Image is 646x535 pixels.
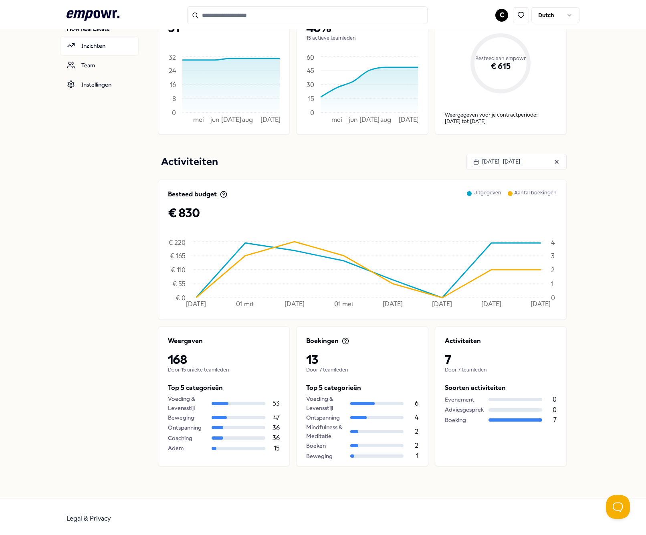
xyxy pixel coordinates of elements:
[445,395,484,404] div: Evenement
[445,352,557,367] p: 7
[210,116,219,123] tspan: jun
[170,252,186,259] tspan: € 165
[445,112,557,118] p: Weergegeven voor je contractperiode:
[168,444,207,452] div: Adem
[334,300,353,308] tspan: 01 mei
[551,294,555,301] tspan: 0
[415,426,418,437] p: 2
[168,352,280,367] p: 168
[273,423,280,433] p: 36
[236,300,254,308] tspan: 01 mrt
[551,239,555,246] tspan: 4
[551,280,553,287] tspan: 1
[551,266,555,273] tspan: 2
[551,252,555,259] tspan: 3
[161,154,218,170] p: Activiteiten
[307,81,314,88] tspan: 30
[186,300,206,308] tspan: [DATE]
[285,300,305,308] tspan: [DATE]
[399,116,419,123] tspan: [DATE]
[306,383,418,393] p: Top 5 categorieën
[168,367,280,373] p: Door 15 unieke teamleden
[383,300,403,308] tspan: [DATE]
[445,118,557,125] div: [DATE] tot [DATE]
[171,266,186,273] tspan: € 110
[306,394,345,412] div: Voeding & Levensstijl
[168,413,207,422] div: Beweging
[348,116,357,123] tspan: jun
[359,116,380,123] tspan: [DATE]
[242,116,253,123] tspan: aug
[445,405,484,414] div: Adviesgesprek
[380,116,391,123] tspan: aug
[168,423,207,432] div: Ontspanning
[331,116,342,123] tspan: mei
[168,394,207,412] div: Voeding & Levensstijl
[306,452,345,460] div: Beweging
[445,383,557,393] p: Soorten activiteiten
[306,352,418,367] p: 13
[169,54,176,61] tspan: 32
[67,515,111,522] a: Legal & Privacy
[168,336,203,346] p: Weergaven
[415,398,418,409] p: 6
[170,81,176,88] tspan: 16
[187,6,428,24] input: Search for products, categories or subcategories
[514,190,557,206] p: Aantal boekingen
[168,434,207,442] div: Coaching
[306,413,345,422] div: Ontspanning
[306,423,345,441] div: Mindfulness & Meditatie
[415,412,418,423] p: 4
[172,95,176,102] tspan: 8
[169,67,176,74] tspan: 24
[553,415,557,425] p: 7
[168,190,217,199] p: Besteed budget
[481,300,501,308] tspan: [DATE]
[260,116,281,123] tspan: [DATE]
[306,35,418,41] p: 15 actieve teamleden
[473,157,520,166] div: [DATE] - [DATE]
[495,9,508,22] button: C
[60,75,139,94] a: Instellingen
[172,109,176,116] tspan: 0
[310,109,314,116] tspan: 0
[432,300,452,308] tspan: [DATE]
[168,383,280,393] p: Top 5 categorieën
[553,405,557,415] p: 0
[415,440,418,451] p: 2
[445,336,481,346] p: Activiteiten
[172,280,186,287] tspan: € 55
[60,36,139,55] a: Inzichten
[273,412,280,423] p: 47
[606,495,630,519] iframe: Help Scout Beacon - Open
[553,394,557,405] p: 0
[274,443,280,454] p: 15
[306,441,345,450] div: Boeken
[176,294,186,301] tspan: € 0
[306,367,418,373] p: Door 7 teamleden
[273,398,280,409] p: 53
[307,54,314,61] tspan: 60
[445,367,557,373] p: Door 7 teamleden
[531,300,551,308] tspan: [DATE]
[168,239,186,246] tspan: € 220
[60,56,139,75] a: Team
[445,416,484,424] div: Boeking
[445,40,557,93] div: € 615
[168,206,557,220] p: € 830
[306,336,339,346] p: Boekingen
[308,95,314,102] tspan: 15
[221,116,241,123] tspan: [DATE]
[193,116,204,123] tspan: mei
[473,190,501,206] p: Uitgegeven
[466,154,567,170] button: [DATE]- [DATE]
[307,67,314,74] tspan: 45
[273,433,280,443] p: 36
[416,451,418,461] p: 1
